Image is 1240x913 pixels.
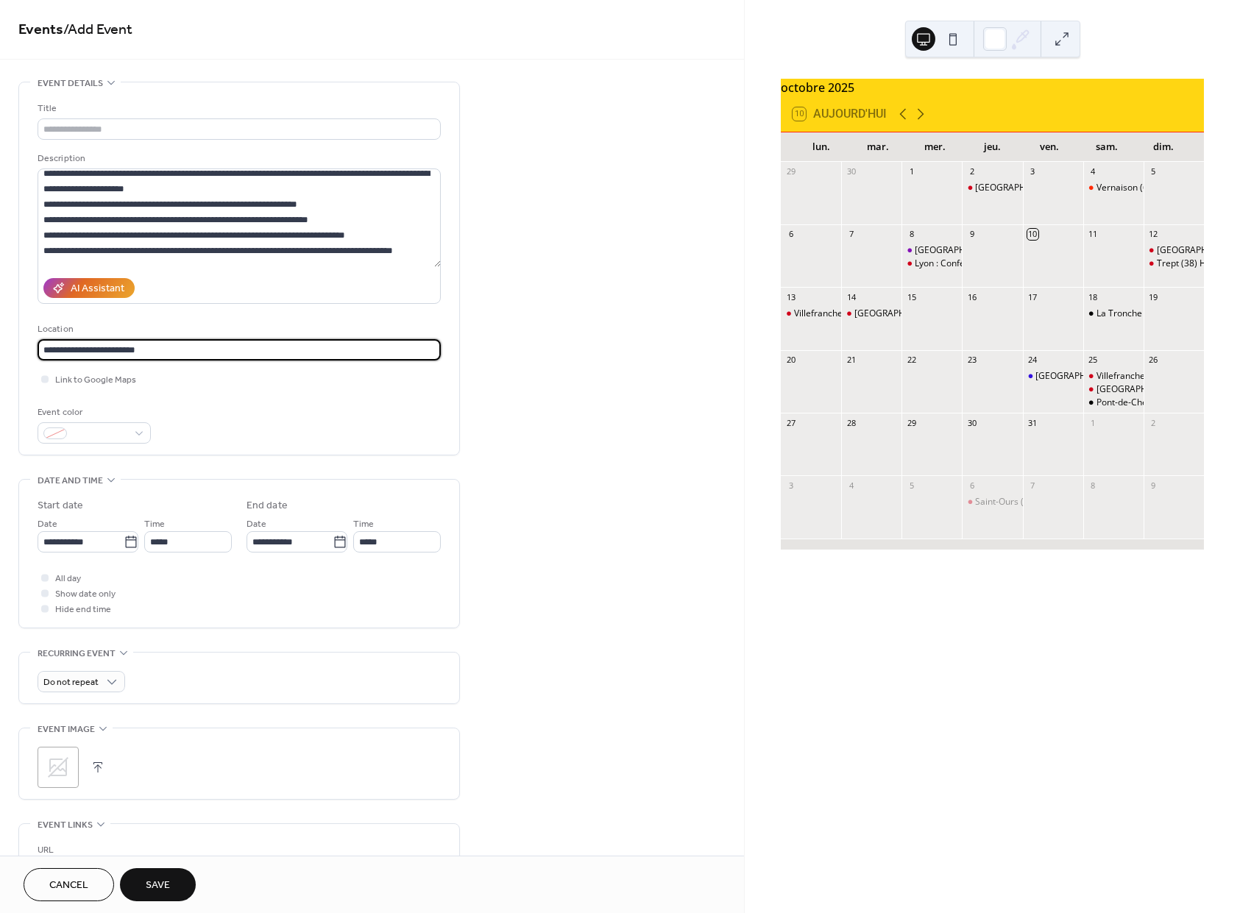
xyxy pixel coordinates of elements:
span: Time [353,517,374,533]
div: Description [38,151,438,166]
div: AI Assistant [71,282,124,297]
div: 8 [906,229,917,240]
div: 29 [785,166,796,177]
span: Date [38,517,57,533]
div: 2 [966,166,977,177]
div: 21 [846,355,857,366]
span: Hide end time [55,603,111,618]
div: Villefranche/Saône : Messe [1023,370,1083,383]
div: Lyon. BD [841,308,901,320]
div: [GEOGRAPHIC_DATA]. Dédicace [975,182,1107,194]
div: La Tronche (38) : Drakkar [1083,308,1144,320]
div: 14 [846,291,857,302]
span: / Add Event [63,16,132,45]
div: 13 [785,291,796,302]
div: 9 [966,229,977,240]
div: ven. [1021,132,1078,162]
div: 31 [1027,417,1038,428]
div: 29 [906,417,917,428]
div: 26 [1148,355,1159,366]
div: Lyon. Messe des Armées [1144,244,1204,257]
span: Save [146,878,170,894]
div: ; [38,747,79,788]
div: mar. [850,132,907,162]
div: 24 [1027,355,1038,366]
div: 27 [785,417,796,428]
div: Saint-Ours (63) : forum régional [975,496,1105,508]
span: Cancel [49,878,88,894]
div: 1 [1088,417,1099,428]
div: URL [38,842,438,858]
div: 5 [906,480,917,491]
div: 6 [966,480,977,491]
div: 16 [966,291,977,302]
button: Cancel [24,868,114,901]
div: La Tronche (38) : Drakkar [1096,308,1200,320]
div: Lyon : Conférence désinformation [901,257,962,270]
div: End date [247,498,288,514]
div: Lyon. Dédicace [962,182,1022,194]
div: 11 [1088,229,1099,240]
button: Save [120,868,196,901]
div: 4 [1088,166,1099,177]
div: mer. [907,132,964,162]
div: Saint-Ours (63) : forum régional [962,496,1022,508]
div: Title [38,101,438,116]
div: [GEOGRAPHIC_DATA]. BD [854,308,960,320]
span: Event details [38,76,103,91]
span: Event links [38,817,93,833]
div: Start date [38,498,83,514]
div: 28 [846,417,857,428]
div: 25 [1088,355,1099,366]
span: Recurring event [38,646,116,661]
div: Pont-de-Cheruy (38); Drakkar [1083,397,1144,409]
span: Time [144,517,165,533]
div: dim. [1135,132,1192,162]
div: Location [38,321,438,337]
div: jeu. [964,132,1021,162]
div: Villefranche/S. Hmongs [1083,370,1144,383]
div: 19 [1148,291,1159,302]
span: Link to Google Maps [55,373,136,388]
span: Date and time [38,473,103,489]
div: Lyon. Obsèques [901,244,962,257]
span: Date [247,517,266,533]
div: Vernaison (69) Saint-Michel [1083,182,1144,194]
div: 4 [846,480,857,491]
div: 6 [785,229,796,240]
div: Villefranche/S.(69). Parrainage [781,308,841,320]
div: 17 [1027,291,1038,302]
div: [GEOGRAPHIC_DATA]. Obsèques [915,244,1049,257]
div: Lyon : Conférence désinformation [915,257,1053,270]
span: Show date only [55,587,116,603]
span: Event image [38,722,95,737]
div: 23 [966,355,977,366]
div: 10 [1027,229,1038,240]
div: 20 [785,355,796,366]
div: sam. [1078,132,1136,162]
div: 9 [1148,480,1159,491]
div: 15 [906,291,917,302]
div: 30 [966,417,977,428]
div: lun. [793,132,850,162]
div: 8 [1088,480,1099,491]
div: 7 [1027,480,1038,491]
div: Trept (38) Hommage aviateur [1144,257,1204,270]
div: 18 [1088,291,1099,302]
div: Villefranche/S. Hmongs [1096,370,1192,383]
div: 12 [1148,229,1159,240]
div: Villefranche/S.(69). [GEOGRAPHIC_DATA] [794,308,963,320]
div: 30 [846,166,857,177]
div: Event color [38,405,148,420]
div: 1 [906,166,917,177]
button: AI Assistant [43,278,135,298]
span: Do not repeat [43,675,99,692]
div: 7 [846,229,857,240]
a: Events [18,16,63,45]
div: octobre 2025 [781,79,1204,96]
div: Lyon. UALR cérémonie [1083,383,1144,396]
div: 2 [1148,417,1159,428]
div: 5 [1148,166,1159,177]
div: 22 [906,355,917,366]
